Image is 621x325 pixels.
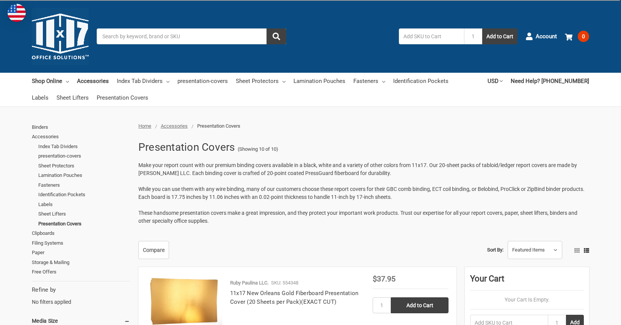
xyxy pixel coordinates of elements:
a: Presentation Covers [97,89,148,106]
a: presentation-covers [177,73,228,89]
a: Account [525,27,557,46]
a: Accessories [32,132,130,142]
p: Your Cart Is Empty. [470,296,584,304]
a: Accessories [77,73,109,89]
a: Labels [32,89,49,106]
a: Fasteners [38,180,130,190]
a: Home [138,123,151,129]
span: (Showing 10 of 10) [238,145,278,153]
img: 11x17.com [32,8,89,65]
span: Presentation Covers [197,123,240,129]
div: Your Cart [470,272,584,291]
h1: Presentation Covers [138,137,235,157]
a: Compare [138,241,169,259]
a: Identification Pockets [393,73,448,89]
a: Free Offers [32,267,130,277]
a: Lamination Pouches [293,73,345,89]
h5: Refine by [32,286,130,294]
a: USD [488,73,503,89]
a: Identification Pockets [38,190,130,200]
a: Index Tab Dividers [117,73,169,89]
a: Clipboards [32,228,130,238]
a: Fasteners [353,73,385,89]
div: No filters applied [32,286,130,306]
a: Need Help? [PHONE_NUMBER] [511,73,589,89]
a: presentation-covers [38,151,130,161]
a: Paper [32,248,130,258]
span: These handsome presentation covers make a great impression, and they protect your important work ... [138,210,577,224]
input: Add SKU to Cart [399,28,464,44]
a: Filing Systems [32,238,130,248]
p: SKU: 554348 [271,279,298,287]
a: Shop Online [32,73,69,89]
a: Labels [38,200,130,209]
label: Sort By: [487,244,503,256]
a: 11x17 New Orleans Gold Fiberboard Presentation Cover (20 Sheets per Pack)(EXACT CUT) [230,290,359,305]
a: Presentation Covers [38,219,130,229]
img: duty and tax information for United States [8,4,26,22]
a: Sheet Lifters [56,89,89,106]
span: While you can use them with any wire binding, many of our customers choose these report covers fo... [138,186,585,200]
a: Binders [32,122,130,132]
a: Storage & Mailing [32,258,130,267]
a: 0 [565,27,589,46]
p: Ruby Paulina LLC. [230,279,268,287]
a: Sheet Lifters [38,209,130,219]
a: Sheet Protectors [38,161,130,171]
span: $37.95 [373,274,395,283]
span: Account [536,32,557,41]
a: Accessories [161,123,188,129]
a: Lamination Pouches [38,170,130,180]
span: 0 [578,31,589,42]
input: Search by keyword, brand or SKU [97,28,286,44]
a: Sheet Protectors [236,73,285,89]
button: Add to Cart [482,28,517,44]
input: Add to Cart [391,297,448,313]
span: Make your report count with our premium binding covers available in a black, white and a variety ... [138,162,577,176]
a: Index Tab Dividers [38,142,130,152]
